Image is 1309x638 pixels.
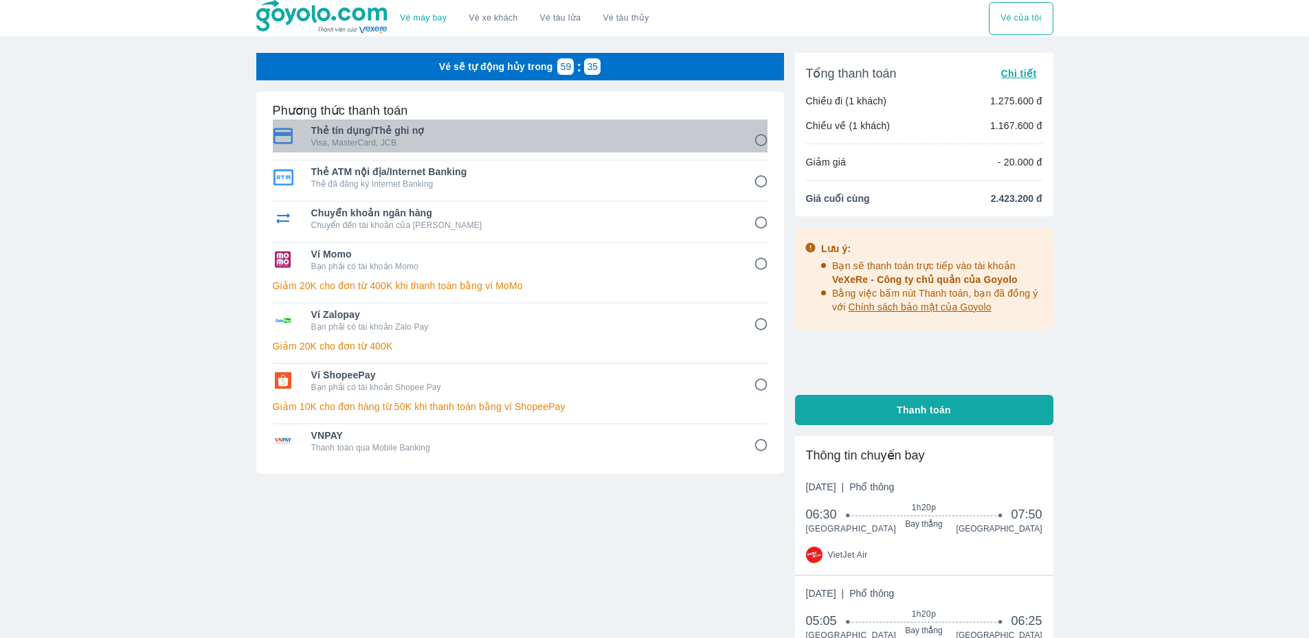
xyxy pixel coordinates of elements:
div: VNPAYVNPAYThanh toán qua Mobile Banking [273,424,768,457]
img: Thẻ ATM nội địa/Internet Banking [273,169,293,185]
span: 05:05 [806,613,849,629]
div: Lưu ý: [821,242,1044,255]
button: Vé của tôi [989,2,1053,35]
p: - 20.000 đ [998,155,1042,169]
p: Chiều đi (1 khách) [806,94,887,108]
span: 1h20p [848,502,1000,513]
span: Giá cuối cùng [806,192,870,205]
div: Chuyển khoản ngân hàngChuyển khoản ngân hàngChuyển đến tài khoản của [PERSON_NAME] [273,202,768,235]
span: Phổ thông [849,588,894,599]
span: 06:25 [1011,613,1042,629]
img: Ví Momo [273,251,293,268]
span: Chính sách bảo mật của Goyolo [849,301,992,312]
p: Giảm 10K cho đơn hàng từ 50K khi thanh toán bằng ví ShopeePay [273,400,768,413]
p: Visa, MasterCard, JCB [311,137,735,148]
h6: Phương thức thanh toán [273,102,408,119]
div: choose transportation mode [389,2,660,35]
a: Vé tàu lửa [529,2,592,35]
p: 59 [561,60,572,73]
button: Vé tàu thủy [592,2,660,35]
p: 1.167.600 đ [990,119,1042,133]
p: Bằng việc bấm nút Thanh toán, bạn đã đồng ý với [832,286,1044,314]
img: Ví ShopeePay [273,372,293,389]
p: Thẻ đã đăng ký Internet Banking [311,179,735,190]
div: Ví ShopeePayVí ShopeePayBạn phải có tài khoản Shopee Pay [273,364,768,397]
p: 35 [587,60,598,73]
span: Thanh toán [897,403,951,417]
div: Thẻ tín dụng/Thẻ ghi nợThẻ tín dụng/Thẻ ghi nợVisa, MasterCard, JCB [273,119,768,152]
div: Ví MomoVí MomoBạn phải có tài khoản Momo [273,243,768,276]
span: VNPAY [311,429,735,442]
span: Chuyển khoản ngân hàng [311,206,735,220]
img: VNPAY [273,433,293,449]
button: Thanh toán [795,395,1053,425]
span: | [842,588,844,599]
p: Bạn phải có tài khoản Shopee Pay [311,382,735,393]
img: Chuyển khoản ngân hàng [273,210,293,227]
img: Thẻ tín dụng/Thẻ ghi nợ [273,128,293,144]
div: Ví ZalopayVí ZalopayBạn phải có tài khoản Zalo Pay [273,304,768,337]
p: Bạn phải có tài khoản Zalo Pay [311,321,735,332]
p: Vé sẽ tự động hủy trong [439,60,553,73]
p: Chuyển đến tài khoản của [PERSON_NAME] [311,220,735,231]
span: Bay thẳng [848,519,1000,529]
span: [DATE] [806,586,895,600]
span: 06:30 [806,506,849,523]
span: Thẻ tín dụng/Thẻ ghi nợ [311,124,735,137]
span: VeXeRe - Công ty chủ quản của Goyolo [832,274,1018,285]
span: Ví Zalopay [311,308,735,321]
a: Vé xe khách [469,13,517,23]
span: 2.423.200 đ [991,192,1042,205]
span: Chi tiết [1000,68,1036,79]
div: choose transportation mode [989,2,1053,35]
span: | [842,481,844,492]
span: Ví ShopeePay [311,368,735,382]
span: [DATE] [806,480,895,494]
span: VietJet Air [828,549,868,560]
img: Ví Zalopay [273,312,293,328]
div: Thẻ ATM nội địa/Internet BankingThẻ ATM nội địa/Internet BankingThẻ đã đăng ký Internet Banking [273,161,768,194]
span: Thẻ ATM nội địa/Internet Banking [311,165,735,179]
span: Tổng thanh toán [806,65,897,82]
p: : [574,60,584,73]
span: 1h20p [848,608,1000,619]
p: Giảm 20K cho đơn từ 400K khi thanh toán bằng ví MoMo [273,279,768,293]
span: Bay thẳng [848,625,1000,636]
p: Bạn phải có tài khoản Momo [311,261,735,272]
span: 07:50 [1011,506,1042,523]
p: Thanh toán qua Mobile Banking [311,442,735,453]
span: Ví Momo [311,247,735,261]
span: Phổ thông [849,481,894,492]
span: Bạn sẽ thanh toán trực tiếp vào tài khoản [832,260,1018,285]
button: Chi tiết [995,64,1042,83]
div: Thông tin chuyến bay [806,447,1042,464]
a: Vé máy bay [400,13,447,23]
p: Giảm 20K cho đơn từ 400K [273,339,768,353]
p: 1.275.600 đ [990,94,1042,108]
p: Giảm giá [806,155,846,169]
p: Chiều về (1 khách) [806,119,891,133]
